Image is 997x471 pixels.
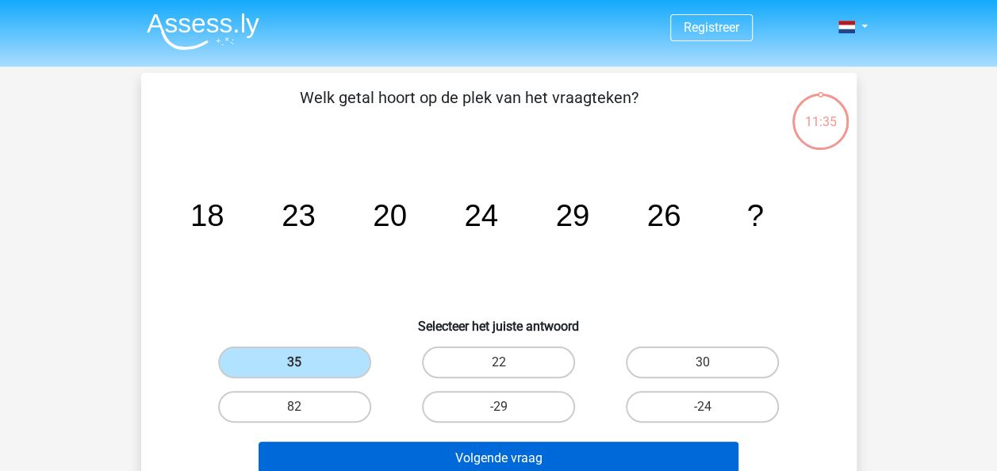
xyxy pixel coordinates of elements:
p: Welk getal hoort op de plek van het vraagteken? [167,86,772,133]
label: 30 [626,347,779,378]
h6: Selecteer het juiste antwoord [167,306,831,334]
tspan: 23 [282,198,316,232]
tspan: ? [746,198,763,232]
label: -29 [422,391,575,423]
tspan: 20 [373,198,407,232]
img: Assessly [147,13,259,50]
tspan: 29 [555,198,589,232]
div: 11:35 [791,92,850,132]
label: -24 [626,391,779,423]
label: 82 [218,391,371,423]
a: Registreer [684,20,739,35]
tspan: 26 [646,198,681,232]
tspan: 24 [464,198,498,232]
label: 22 [422,347,575,378]
tspan: 18 [190,198,224,232]
label: 35 [218,347,371,378]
